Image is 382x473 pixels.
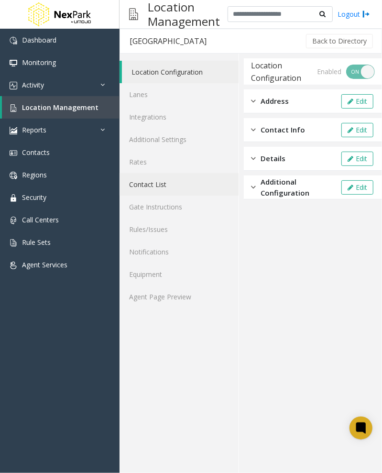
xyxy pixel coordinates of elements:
[261,176,340,198] span: Additional Configuration
[261,153,285,164] span: Details
[120,241,239,263] a: Notifications
[10,239,17,247] img: 'icon'
[251,153,256,164] img: closed
[120,196,239,218] a: Gate Instructions
[251,176,256,198] img: closed
[22,35,56,44] span: Dashboard
[251,124,256,135] img: closed
[341,123,373,137] button: Edit
[22,58,56,67] span: Monitoring
[251,96,256,107] img: closed
[251,59,317,84] div: Location Configuration
[10,194,17,202] img: 'icon'
[10,172,17,179] img: 'icon'
[341,152,373,166] button: Edit
[261,124,305,135] span: Contact Info
[120,218,239,241] a: Rules/Issues
[306,34,373,48] button: Back to Directory
[10,82,17,89] img: 'icon'
[22,125,46,134] span: Reports
[120,151,239,173] a: Rates
[10,127,17,134] img: 'icon'
[22,103,98,112] span: Location Management
[10,104,17,112] img: 'icon'
[120,286,239,308] a: Agent Page Preview
[120,263,239,286] a: Equipment
[120,106,239,128] a: Integrations
[10,149,17,157] img: 'icon'
[10,217,17,224] img: 'icon'
[261,96,289,107] span: Address
[130,35,207,47] div: [GEOGRAPHIC_DATA]
[22,260,67,269] span: Agent Services
[22,148,50,157] span: Contacts
[122,61,239,83] a: Location Configuration
[120,173,239,196] a: Contact List
[362,9,370,19] img: logout
[10,262,17,269] img: 'icon'
[22,215,59,224] span: Call Centers
[338,9,370,19] a: Logout
[10,37,17,44] img: 'icon'
[120,128,239,151] a: Additional Settings
[22,80,44,89] span: Activity
[22,170,47,179] span: Regions
[2,96,120,119] a: Location Management
[22,193,46,202] span: Security
[317,66,341,77] div: Enabled
[341,94,373,109] button: Edit
[22,238,51,247] span: Rule Sets
[341,180,373,195] button: Edit
[10,59,17,67] img: 'icon'
[120,83,239,106] a: Lanes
